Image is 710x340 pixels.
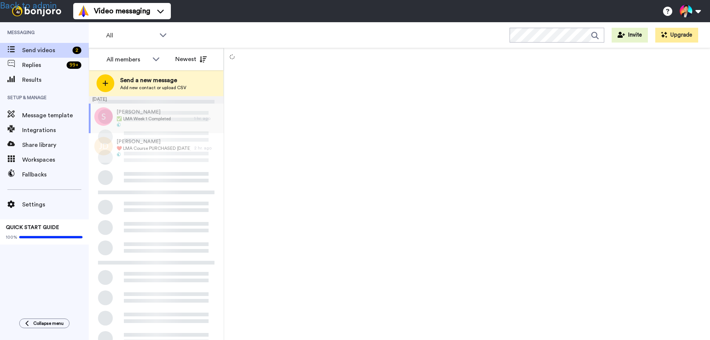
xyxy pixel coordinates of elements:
[120,76,186,85] span: Send a new message
[655,28,698,43] button: Upgrade
[116,145,190,151] span: ❤️️ LMA Course PURCHASED [DATE] ❤️️
[89,96,224,104] div: [DATE]
[612,28,648,43] button: Invite
[67,61,81,69] div: 99 +
[22,61,64,70] span: Replies
[22,170,89,179] span: Fallbacks
[194,115,220,121] div: 1 hr. ago
[78,5,89,17] img: vm-color.svg
[22,46,70,55] span: Send videos
[22,111,89,120] span: Message template
[22,75,89,84] span: Results
[116,116,171,122] span: ✅ LMA Week 1 Completed
[116,138,190,145] span: [PERSON_NAME]
[94,107,113,126] img: s.png
[22,200,89,209] span: Settings
[22,126,89,135] span: Integrations
[116,108,171,116] span: [PERSON_NAME]
[106,31,156,40] span: All
[33,320,64,326] span: Collapse menu
[19,319,70,328] button: Collapse menu
[94,137,113,155] img: jd.png
[22,155,89,164] span: Workspaces
[6,234,17,240] span: 100%
[106,55,149,64] div: All members
[6,225,59,230] span: QUICK START GUIDE
[22,141,89,149] span: Share library
[72,47,81,54] div: 2
[94,6,150,16] span: Video messaging
[194,145,220,151] div: 2 hr. ago
[170,52,212,67] button: Newest
[120,85,186,91] span: Add new contact or upload CSV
